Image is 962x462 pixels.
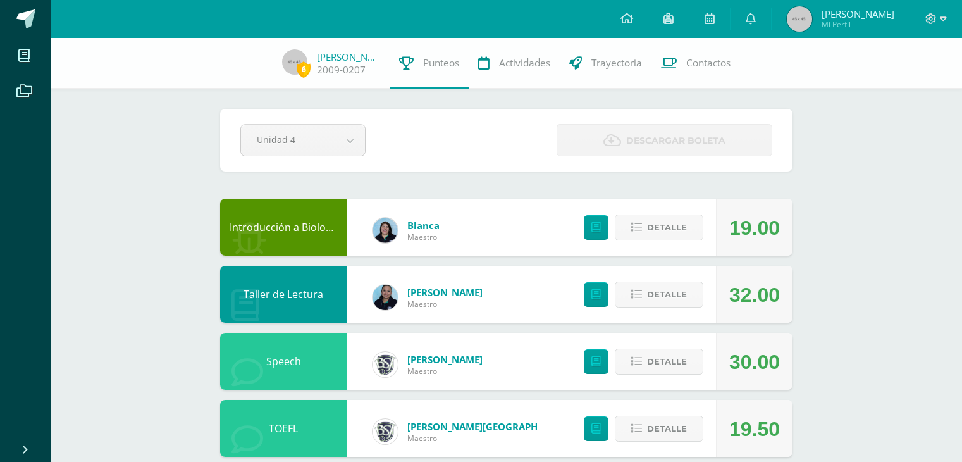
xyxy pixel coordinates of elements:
[615,349,703,375] button: Detalle
[407,433,559,444] span: Maestro
[499,56,550,70] span: Actividades
[220,400,347,457] div: TOEFL
[615,416,703,442] button: Detalle
[282,49,307,75] img: 45x45
[615,282,703,308] button: Detalle
[407,299,483,309] span: Maestro
[729,334,780,390] div: 30.00
[787,6,812,32] img: 45x45
[560,38,651,89] a: Trayectoria
[615,215,703,240] button: Detalle
[373,285,398,310] img: 9587b11a6988a136ca9b298a8eab0d3f.png
[220,333,347,390] div: Speech
[626,125,725,156] span: Descargar boleta
[297,61,311,77] span: 6
[686,56,731,70] span: Contactos
[729,266,780,323] div: 32.00
[373,218,398,243] img: 6df1b4a1ab8e0111982930b53d21c0fa.png
[822,19,894,30] span: Mi Perfil
[469,38,560,89] a: Actividades
[591,56,642,70] span: Trayectoria
[220,266,347,323] div: Taller de Lectura
[647,216,687,239] span: Detalle
[373,419,398,444] img: 16c3d0cd5e8cae4aecb86a0a5c6f5782.png
[822,8,894,20] span: [PERSON_NAME]
[647,283,687,306] span: Detalle
[647,417,687,440] span: Detalle
[651,38,740,89] a: Contactos
[407,420,559,433] a: [PERSON_NAME][GEOGRAPHIC_DATA]
[407,232,440,242] span: Maestro
[407,366,483,377] span: Maestro
[257,125,319,154] span: Unidad 4
[407,353,483,366] a: [PERSON_NAME]
[423,56,459,70] span: Punteos
[317,51,380,63] a: [PERSON_NAME]
[241,125,365,156] a: Unidad 4
[317,63,366,77] a: 2009-0207
[220,199,347,256] div: Introducción a Biología
[729,199,780,256] div: 19.00
[390,38,469,89] a: Punteos
[407,219,440,232] a: Blanca
[407,286,483,299] a: [PERSON_NAME]
[647,350,687,373] span: Detalle
[373,352,398,377] img: cf0f0e80ae19a2adee6cb261b32f5f36.png
[729,401,780,458] div: 19.50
